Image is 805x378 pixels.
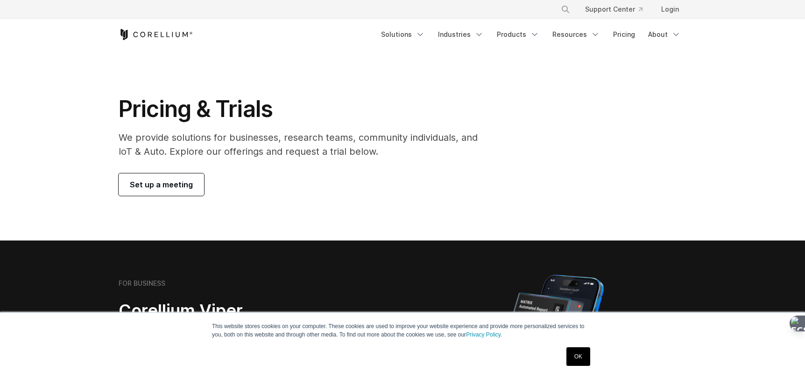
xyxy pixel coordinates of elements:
a: Industries [432,26,489,43]
a: Privacy Policy. [466,331,502,338]
a: Set up a meeting [119,173,204,196]
h1: Pricing & Trials [119,95,491,123]
a: OK [566,347,590,366]
a: Pricing [607,26,641,43]
h6: FOR BUSINESS [119,279,165,288]
h2: Corellium Viper [119,300,358,321]
a: Login [654,1,686,18]
a: Products [491,26,545,43]
span: Set up a meeting [130,179,193,190]
a: Solutions [375,26,431,43]
a: Resources [547,26,606,43]
a: Corellium Home [119,29,193,40]
div: Navigation Menu [375,26,686,43]
a: Support Center [578,1,650,18]
a: About [643,26,686,43]
p: This website stores cookies on your computer. These cookies are used to improve your website expe... [212,322,593,339]
p: We provide solutions for businesses, research teams, community individuals, and IoT & Auto. Explo... [119,131,491,158]
div: Navigation Menu [550,1,686,18]
button: Search [557,1,574,18]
